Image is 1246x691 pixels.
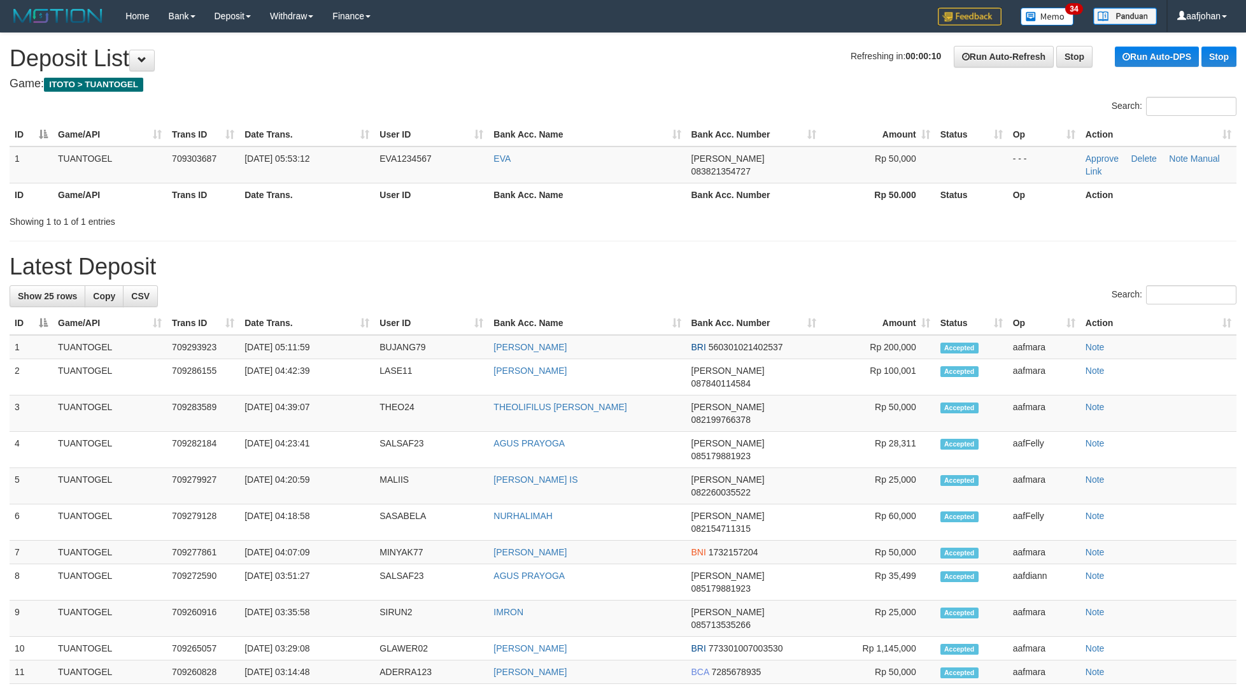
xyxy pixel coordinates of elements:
span: [PERSON_NAME] [691,474,765,485]
th: Action [1080,183,1236,206]
span: Copy 082154711315 to clipboard [691,524,751,534]
td: 11 [10,660,53,684]
td: 709293923 [167,335,239,359]
img: Feedback.jpg [938,8,1002,25]
a: [PERSON_NAME] [493,547,567,557]
td: [DATE] 04:39:07 [239,395,374,432]
td: Rp 1,145,000 [821,637,935,660]
th: Date Trans. [239,183,374,206]
a: [PERSON_NAME] [493,643,567,653]
h1: Deposit List [10,46,1236,71]
th: Status [935,183,1008,206]
td: 4 [10,432,53,468]
td: [DATE] 04:20:59 [239,468,374,504]
img: Button%20Memo.svg [1021,8,1074,25]
td: SIRUN2 [374,601,488,637]
span: BRI [691,342,706,352]
span: Copy 082199766378 to clipboard [691,415,751,425]
td: Rp 200,000 [821,335,935,359]
td: 7 [10,541,53,564]
th: Op [1008,183,1080,206]
td: [DATE] 03:51:27 [239,564,374,601]
td: 5 [10,468,53,504]
span: Copy 085179881923 to clipboard [691,583,751,594]
td: TUANTOGEL [53,359,167,395]
td: [DATE] 04:18:58 [239,504,374,541]
a: NURHALIMAH [493,511,553,521]
td: TUANTOGEL [53,601,167,637]
span: Rp 50,000 [875,153,916,164]
td: LASE11 [374,359,488,395]
a: Note [1169,153,1188,164]
span: Accepted [940,644,979,655]
a: Stop [1201,46,1236,67]
span: Copy 7285678935 to clipboard [711,667,761,677]
span: BCA [691,667,709,677]
span: [PERSON_NAME] [691,438,765,448]
th: User ID: activate to sort column ascending [374,311,488,335]
td: TUANTOGEL [53,564,167,601]
td: 709260916 [167,601,239,637]
td: 709272590 [167,564,239,601]
th: Bank Acc. Number: activate to sort column ascending [686,311,821,335]
h1: Latest Deposit [10,254,1236,280]
td: TUANTOGEL [53,335,167,359]
td: 709282184 [167,432,239,468]
td: aafdiann [1008,564,1080,601]
td: THEO24 [374,395,488,432]
a: THEOLIFILUS [PERSON_NAME] [493,402,627,412]
td: 1 [10,146,53,183]
th: User ID: activate to sort column ascending [374,123,488,146]
td: Rp 100,001 [821,359,935,395]
span: Accepted [940,667,979,678]
a: [PERSON_NAME] [493,366,567,376]
th: Trans ID: activate to sort column ascending [167,311,239,335]
span: Accepted [940,511,979,522]
th: Amount: activate to sort column ascending [821,311,935,335]
td: TUANTOGEL [53,395,167,432]
th: Amount: activate to sort column ascending [821,123,935,146]
span: [PERSON_NAME] [691,571,765,581]
td: ADERRA123 [374,660,488,684]
span: Copy 773301007003530 to clipboard [709,643,783,653]
td: 709283589 [167,395,239,432]
td: aafmara [1008,637,1080,660]
th: Op: activate to sort column ascending [1008,311,1080,335]
span: [PERSON_NAME] [691,153,765,164]
a: Note [1086,474,1105,485]
td: aafmara [1008,601,1080,637]
td: Rp 50,000 [821,541,935,564]
span: BRI [691,643,706,653]
span: Copy 085179881923 to clipboard [691,451,751,461]
a: Approve [1086,153,1119,164]
td: SALSAF23 [374,564,488,601]
td: TUANTOGEL [53,660,167,684]
td: [DATE] 05:11:59 [239,335,374,359]
td: Rp 60,000 [821,504,935,541]
a: Show 25 rows [10,285,85,307]
a: Note [1086,667,1105,677]
th: Action: activate to sort column ascending [1080,123,1236,146]
span: Accepted [940,548,979,559]
th: Bank Acc. Name: activate to sort column ascending [488,123,686,146]
td: 2 [10,359,53,395]
span: Copy 1732157204 to clipboard [709,547,758,557]
span: EVA1234567 [379,153,431,164]
td: Rp 25,000 [821,468,935,504]
td: [DATE] 04:23:41 [239,432,374,468]
span: Accepted [940,343,979,353]
td: MALIIS [374,468,488,504]
th: ID: activate to sort column descending [10,311,53,335]
a: EVA [493,153,511,164]
td: TUANTOGEL [53,146,167,183]
th: Status: activate to sort column ascending [935,311,1008,335]
span: Refreshing in: [851,51,941,61]
a: Note [1086,438,1105,448]
input: Search: [1146,285,1236,304]
input: Search: [1146,97,1236,116]
td: aafmara [1008,660,1080,684]
td: GLAWER02 [374,637,488,660]
th: Action: activate to sort column ascending [1080,311,1236,335]
td: [DATE] 03:35:58 [239,601,374,637]
td: aafmara [1008,395,1080,432]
